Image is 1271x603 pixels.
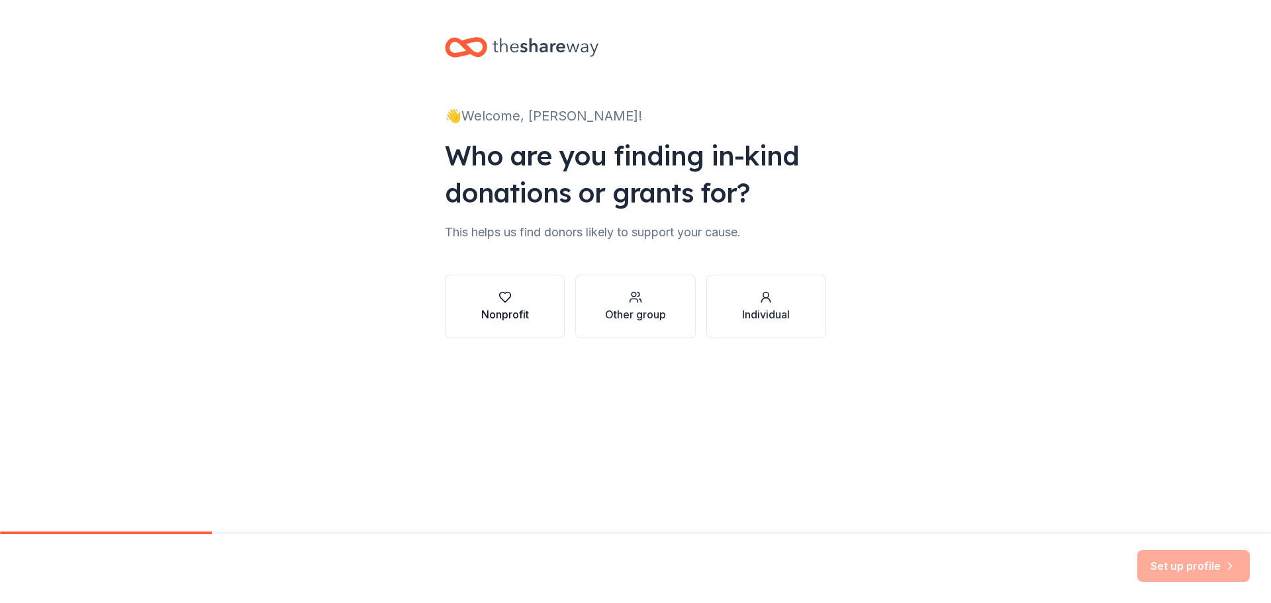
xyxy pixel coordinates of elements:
button: Nonprofit [445,275,565,338]
div: 👋 Welcome, [PERSON_NAME]! [445,105,826,126]
div: Individual [742,306,790,322]
div: Who are you finding in-kind donations or grants for? [445,137,826,211]
div: Nonprofit [481,306,529,322]
div: This helps us find donors likely to support your cause. [445,222,826,243]
div: Other group [605,306,666,322]
button: Other group [575,275,695,338]
button: Individual [706,275,826,338]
